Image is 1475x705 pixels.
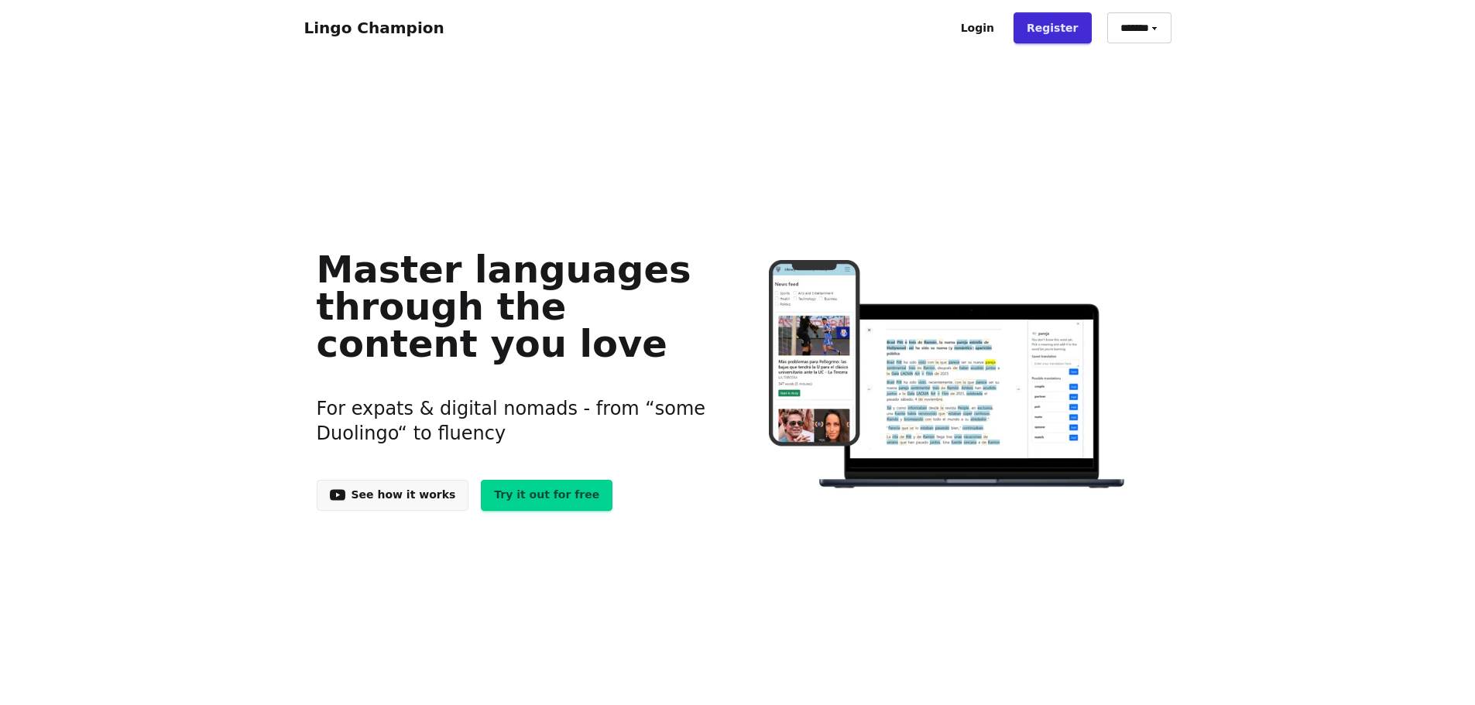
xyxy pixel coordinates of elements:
img: Learn languages online [738,260,1158,491]
a: Login [948,12,1007,43]
a: See how it works [317,480,469,511]
a: Register [1014,12,1092,43]
a: Try it out for free [481,480,612,511]
h3: For expats & digital nomads - from “some Duolingo“ to fluency [317,378,714,464]
h1: Master languages through the content you love [317,251,714,362]
a: Lingo Champion [304,19,444,37]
